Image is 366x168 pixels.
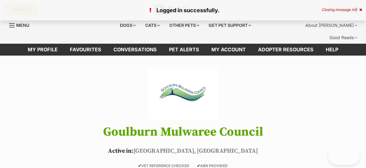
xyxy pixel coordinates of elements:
div: Get pet support [204,19,255,31]
div: About [PERSON_NAME] [301,19,361,31]
a: My profile [22,44,64,56]
a: Help [320,44,344,56]
a: Adopter resources [252,44,320,56]
span: ABN PROVIDED [197,163,228,168]
a: Menu [9,19,34,30]
iframe: Help Scout Beacon - Open [328,147,360,165]
a: Pet alerts [163,44,205,56]
span: Menu [16,23,29,28]
div: Dogs [116,19,140,31]
div: Cats [141,19,164,31]
icon: ✔ [138,163,141,168]
icon: ✔ [197,163,200,168]
img: Goulburn Mulwaree Council [148,68,218,120]
a: Favourites [64,44,107,56]
div: Good Reads [325,31,361,44]
span: Active in: [108,147,133,155]
a: conversations [107,44,163,56]
span: VET REFERENCE CHECKED [138,163,189,168]
a: My account [205,44,252,56]
div: Other pets [165,19,203,31]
